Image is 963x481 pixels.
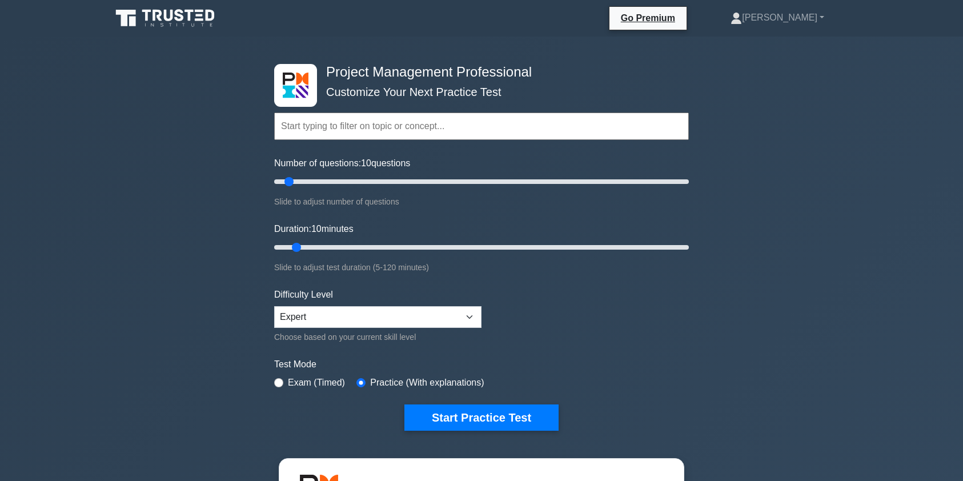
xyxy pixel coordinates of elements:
span: 10 [361,158,371,168]
a: [PERSON_NAME] [703,6,852,29]
label: Practice (With explanations) [370,376,484,390]
span: 10 [311,224,322,234]
div: Slide to adjust test duration (5-120 minutes) [274,260,689,274]
div: Slide to adjust number of questions [274,195,689,209]
label: Number of questions: questions [274,157,410,170]
label: Duration: minutes [274,222,354,236]
div: Choose based on your current skill level [274,330,481,344]
input: Start typing to filter on topic or concept... [274,113,689,140]
a: Go Premium [614,11,682,25]
button: Start Practice Test [404,404,559,431]
label: Test Mode [274,358,689,371]
label: Difficulty Level [274,288,333,302]
h4: Project Management Professional [322,64,633,81]
label: Exam (Timed) [288,376,345,390]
